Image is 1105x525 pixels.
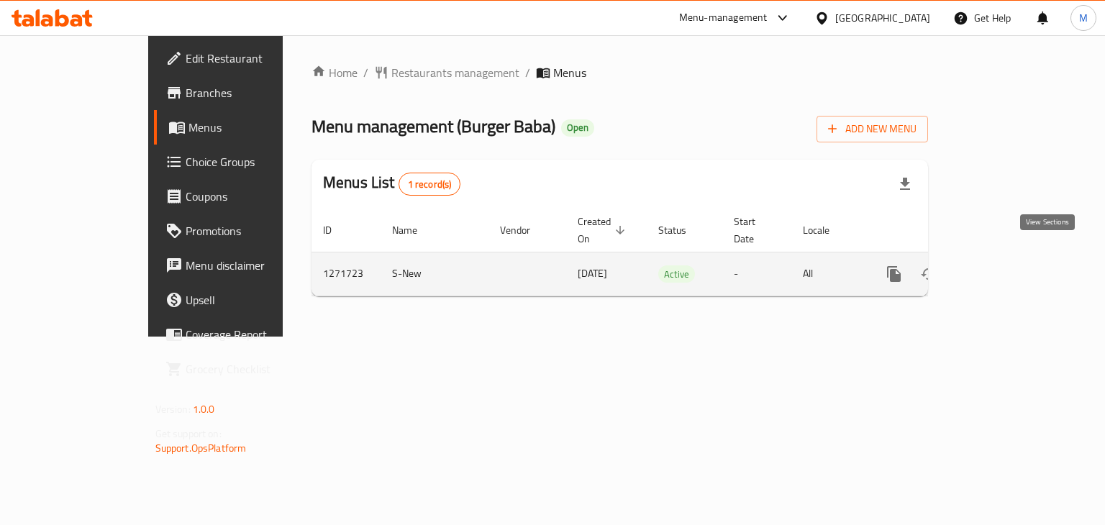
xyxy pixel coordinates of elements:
span: 1 record(s) [399,178,460,191]
span: Name [392,222,436,239]
td: 1271723 [312,252,381,296]
span: Menu disclaimer [186,257,322,274]
div: Active [658,265,695,283]
span: Status [658,222,705,239]
th: Actions [865,209,1027,252]
span: Menus [553,64,586,81]
span: Vendor [500,222,549,239]
span: Open [561,122,594,134]
a: Restaurants management [374,64,519,81]
span: Start Date [734,213,774,247]
h2: Menus List [323,172,460,196]
a: Menus [154,110,333,145]
span: Branches [186,84,322,101]
a: Home [312,64,358,81]
span: M [1079,10,1088,26]
span: Grocery Checklist [186,360,322,378]
button: Add New Menu [817,116,928,142]
span: Locale [803,222,848,239]
span: Version: [155,400,191,419]
td: S-New [381,252,488,296]
li: / [525,64,530,81]
span: Menus [188,119,322,136]
button: Change Status [911,257,946,291]
a: Upsell [154,283,333,317]
li: / [363,64,368,81]
a: Promotions [154,214,333,248]
nav: breadcrumb [312,64,928,81]
a: Grocery Checklist [154,352,333,386]
span: [DATE] [578,264,607,283]
span: ID [323,222,350,239]
div: Total records count [399,173,461,196]
td: All [791,252,865,296]
a: Coverage Report [154,317,333,352]
a: Menu disclaimer [154,248,333,283]
span: Created On [578,213,629,247]
a: Coupons [154,179,333,214]
span: Add New Menu [828,120,917,138]
span: 1.0.0 [193,400,215,419]
span: Restaurants management [391,64,519,81]
a: Edit Restaurant [154,41,333,76]
a: Support.OpsPlatform [155,439,247,457]
div: [GEOGRAPHIC_DATA] [835,10,930,26]
span: Choice Groups [186,153,322,170]
button: more [877,257,911,291]
a: Branches [154,76,333,110]
span: Promotions [186,222,322,239]
span: Edit Restaurant [186,50,322,67]
a: Choice Groups [154,145,333,179]
span: Upsell [186,291,322,309]
span: Get support on: [155,424,222,443]
span: Coverage Report [186,326,322,343]
span: Active [658,266,695,283]
div: Menu-management [679,9,768,27]
table: enhanced table [312,209,1027,296]
div: Open [561,119,594,137]
div: Export file [888,167,922,201]
span: Menu management ( Burger Baba ) [312,110,555,142]
td: - [722,252,791,296]
span: Coupons [186,188,322,205]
